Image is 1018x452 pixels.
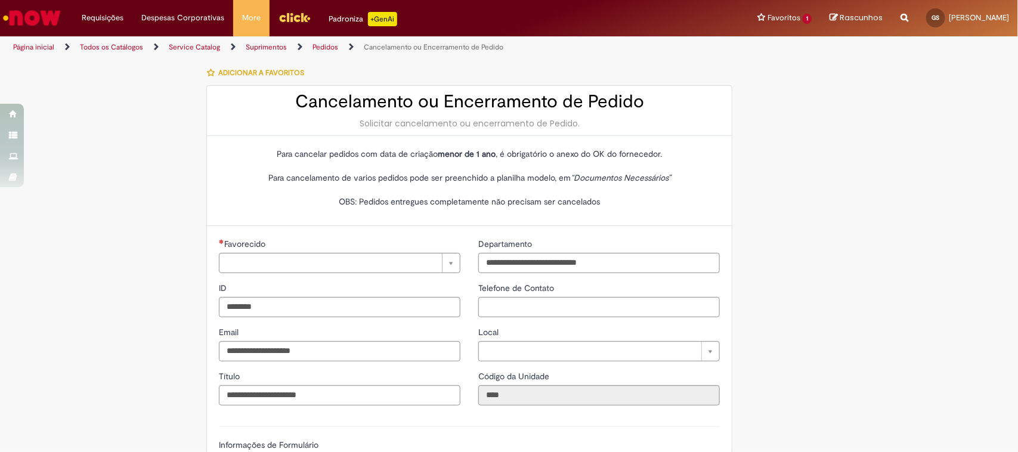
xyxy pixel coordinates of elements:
label: Informações de Formulário [219,439,318,450]
em: “Documentos Necessários” [571,172,671,183]
a: Rascunhos [830,13,883,24]
span: Local [478,327,501,338]
span: Somente leitura - Código da Unidade [478,371,552,382]
a: Limpar campo Local [478,341,720,361]
span: Telefone de Contato [478,283,556,293]
span: More [242,12,261,24]
span: Despesas Corporativas [141,12,224,24]
a: Todos os Catálogos [80,42,143,52]
div: Padroniza [329,12,397,26]
input: ID [219,297,460,317]
span: Email [219,327,241,338]
img: ServiceNow [1,6,63,30]
button: Adicionar a Favoritos [206,60,311,85]
input: Email [219,341,460,361]
a: Pedidos [312,42,338,52]
strong: menor de 1 ano [438,148,496,159]
a: Cancelamento ou Encerramento de Pedido [364,42,503,52]
span: Requisições [82,12,123,24]
span: Departamento [478,239,534,249]
img: click_logo_yellow_360x200.png [279,8,311,26]
input: Código da Unidade [478,385,720,405]
label: Somente leitura - Código da Unidade [478,370,552,382]
p: Para cancelar pedidos com data de criação , é obrigatório o anexo do OK do fornecedor. Para cance... [219,148,720,208]
p: +GenAi [368,12,397,26]
a: Limpar campo Favorecido [219,253,460,273]
span: Favoritos [768,12,800,24]
span: Rascunhos [840,12,883,23]
span: Necessários [219,239,224,244]
a: Página inicial [13,42,54,52]
a: Service Catalog [169,42,220,52]
span: ID [219,283,229,293]
span: Adicionar a Favoritos [218,68,304,78]
input: Departamento [478,253,720,273]
span: Necessários - Favorecido [224,239,268,249]
div: Solicitar cancelamento ou encerramento de Pedido. [219,117,720,129]
h2: Cancelamento ou Encerramento de Pedido [219,92,720,112]
span: [PERSON_NAME] [949,13,1009,23]
span: 1 [803,14,812,24]
ul: Trilhas de página [9,36,670,58]
input: Título [219,385,460,405]
span: GS [932,14,940,21]
span: Título [219,371,242,382]
input: Telefone de Contato [478,297,720,317]
a: Suprimentos [246,42,287,52]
